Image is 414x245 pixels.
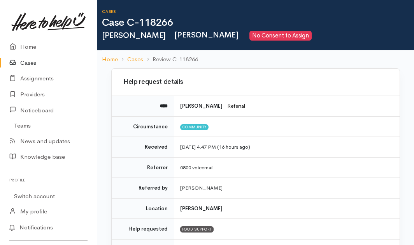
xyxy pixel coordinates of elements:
td: [DATE] 4:47 PM (16 hours ago) [174,137,400,158]
td: Circumstance [112,116,174,137]
div: FOOD SUPPORT [180,226,214,233]
span: Referral [225,103,245,109]
nav: breadcrumb [97,50,414,69]
td: 0800 voicemail [174,157,400,178]
td: Help requested [112,219,174,240]
td: Referred by [112,178,174,199]
h2: [PERSON_NAME] [102,31,414,41]
span: Community [180,124,209,130]
a: Cases [127,55,143,64]
td: Location [112,198,174,219]
h1: Case C-118266 [102,17,414,28]
td: Referrer [112,157,174,178]
h3: Help request details [121,78,390,86]
h6: Profile [9,175,88,185]
li: Review C-118266 [143,55,198,64]
a: Home [102,55,118,64]
b: [PERSON_NAME] [180,103,223,109]
h6: Cases [102,9,414,14]
td: [PERSON_NAME] [174,178,400,199]
span: [PERSON_NAME] [170,30,238,40]
span: No Consent to Assign [249,31,312,41]
b: [PERSON_NAME] [180,205,223,212]
td: Received [112,137,174,158]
